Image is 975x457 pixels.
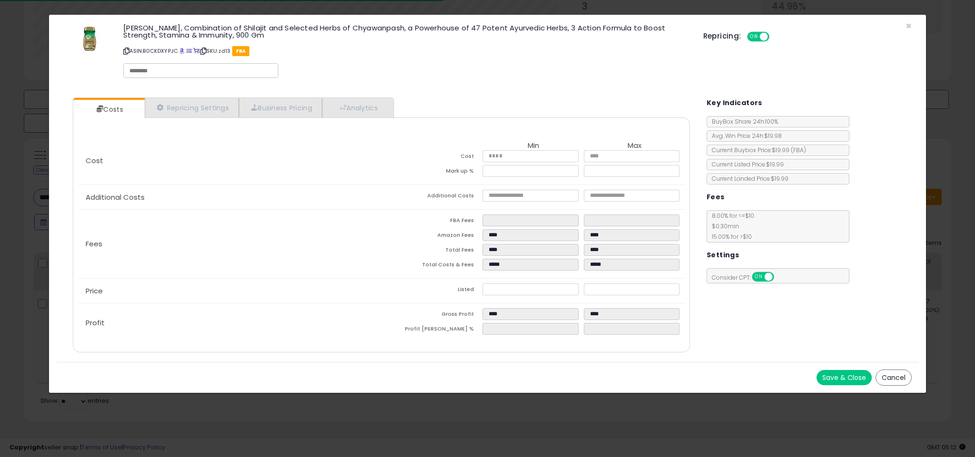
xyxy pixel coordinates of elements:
[382,165,483,180] td: Mark up %
[707,191,725,203] h5: Fees
[76,24,104,53] img: 41xXwhiLhhL._SL60_.jpg
[817,370,872,385] button: Save & Close
[876,369,912,386] button: Cancel
[772,273,788,281] span: OFF
[768,33,783,41] span: OFF
[382,323,483,338] td: Profit [PERSON_NAME] %
[382,259,483,273] td: Total Costs & Fees
[707,233,752,241] span: 15.00 % for > $10
[707,249,739,261] h5: Settings
[382,229,483,244] td: Amazon Fees
[78,157,381,165] p: Cost
[584,142,685,150] th: Max
[772,146,806,154] span: $19.99
[232,46,250,56] span: FBA
[239,98,322,117] a: Business Pricing
[193,47,198,55] a: Your listing only
[707,117,778,126] span: BuyBox Share 24h: 100%
[179,47,185,55] a: BuyBox page
[78,319,381,327] p: Profit
[707,160,784,168] span: Current Listed Price: $19.99
[322,98,393,117] a: Analytics
[791,146,806,154] span: ( FBA )
[382,150,483,165] td: Cost
[123,43,689,58] p: ASIN: B0CKDXYPJC | SKU: zd13
[748,33,760,41] span: ON
[382,283,483,298] td: Listed
[382,190,483,204] td: Additional Costs
[187,47,192,55] a: All offer listings
[707,273,787,282] span: Consider CPT:
[753,273,765,281] span: ON
[78,194,381,201] p: Additional Costs
[707,132,782,140] span: Avg. Win Price 24h: $19.98
[382,214,483,229] td: FBA Fees
[382,244,483,259] td: Total Fees
[707,222,739,230] span: $0.30 min
[123,24,689,39] h3: [PERSON_NAME], Combination of Shilajit and Selected Herbs of Chyawanpash, a Powerhouse of 47 Pote...
[707,175,788,183] span: Current Landed Price: $19.99
[73,100,144,119] a: Costs
[382,308,483,323] td: Gross Profit
[483,142,583,150] th: Min
[707,212,754,241] span: 8.00 % for <= $10
[78,287,381,295] p: Price
[707,146,806,154] span: Current Buybox Price:
[707,97,762,109] h5: Key Indicators
[703,32,741,40] h5: Repricing:
[906,19,912,33] span: ×
[145,98,239,117] a: Repricing Settings
[78,240,381,248] p: Fees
